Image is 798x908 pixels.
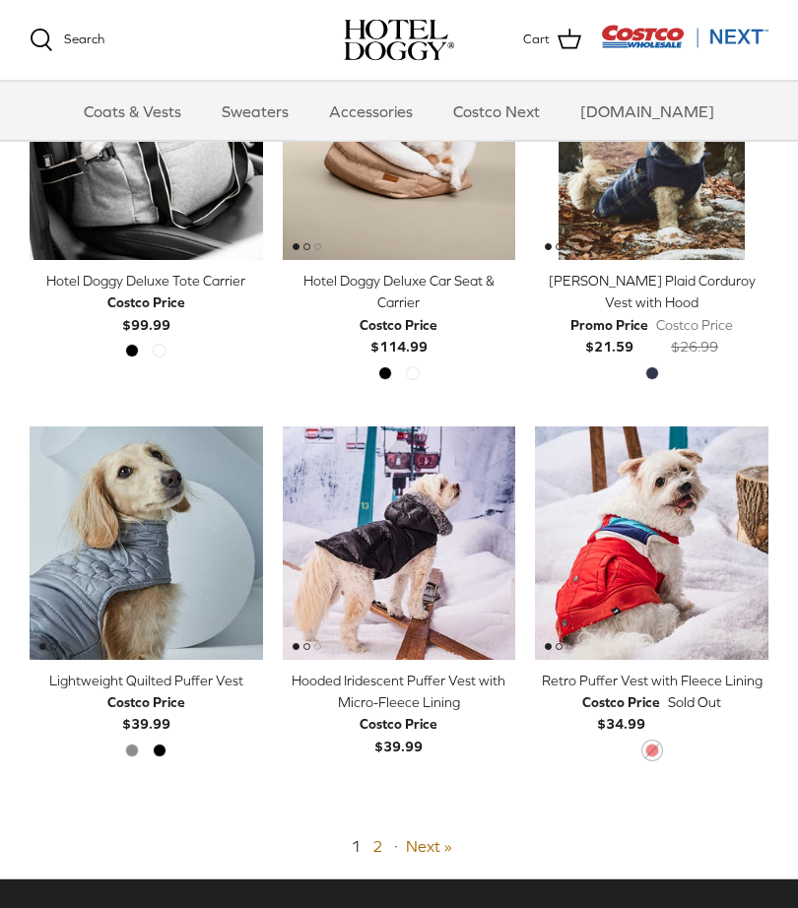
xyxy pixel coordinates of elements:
a: Next » [406,838,452,856]
div: Retro Puffer Vest with Fleece Lining [535,671,768,692]
a: Costco Next [435,82,558,141]
div: Costco Price [656,315,733,337]
span: Cart [523,30,550,50]
div: Hotel Doggy Deluxe Car Seat & Carrier [283,271,516,315]
div: Hooded Iridescent Puffer Vest with Micro-Fleece Lining [283,671,516,715]
a: Hotel Doggy Deluxe Car Seat & Carrier Costco Price$114.99 [283,271,516,359]
div: Costco Price [107,692,185,714]
b: $39.99 [107,692,185,733]
a: [DOMAIN_NAME] [563,82,732,141]
span: · [394,838,398,856]
div: Hotel Doggy Deluxe Tote Carrier [30,271,263,292]
a: Lightweight Quilted Puffer Vest [30,427,263,661]
b: $39.99 [360,714,437,754]
a: hoteldoggy.com hoteldoggycom [344,20,454,61]
a: Hotel Doggy Deluxe Tote Carrier [30,28,263,261]
a: Melton Plaid Corduroy Vest with Hood [535,28,768,261]
div: Costco Price [107,292,185,314]
span: Sold Out [668,692,721,714]
a: Coats & Vests [66,82,199,141]
div: Costco Price [582,692,660,714]
a: Hotel Doggy Deluxe Car Seat & Carrier [283,28,516,261]
a: Hotel Doggy Deluxe Tote Carrier Costco Price$99.99 [30,271,263,337]
span: 1 [351,838,361,856]
a: Lightweight Quilted Puffer Vest Costco Price$39.99 [30,671,263,737]
b: $21.59 [570,315,648,356]
div: Lightweight Quilted Puffer Vest [30,671,263,692]
b: $114.99 [360,315,437,356]
a: Retro Puffer Vest with Fleece Lining [535,427,768,661]
a: [PERSON_NAME] Plaid Corduroy Vest with Hood Promo Price$21.59 Costco Price$26.99 [535,271,768,359]
a: Sweaters [204,82,306,141]
div: [PERSON_NAME] Plaid Corduroy Vest with Hood [535,271,768,315]
b: $99.99 [107,292,185,333]
a: Hooded Iridescent Puffer Vest with Micro-Fleece Lining [283,427,516,661]
div: Costco Price [360,315,437,337]
s: $26.99 [671,340,718,356]
b: $34.99 [582,692,660,733]
a: Accessories [311,82,431,141]
a: Hooded Iridescent Puffer Vest with Micro-Fleece Lining Costco Price$39.99 [283,671,516,759]
img: hoteldoggycom [344,20,454,61]
a: 2 [372,838,382,856]
span: Search [64,32,104,46]
a: Search [30,29,104,52]
div: Costco Price [360,714,437,736]
a: Cart [523,28,581,53]
a: Retro Puffer Vest with Fleece Lining Costco Price$34.99 Sold Out [535,671,768,737]
div: Promo Price [570,315,648,337]
img: Costco Next [601,25,768,49]
a: Visit Costco Next [601,37,768,52]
